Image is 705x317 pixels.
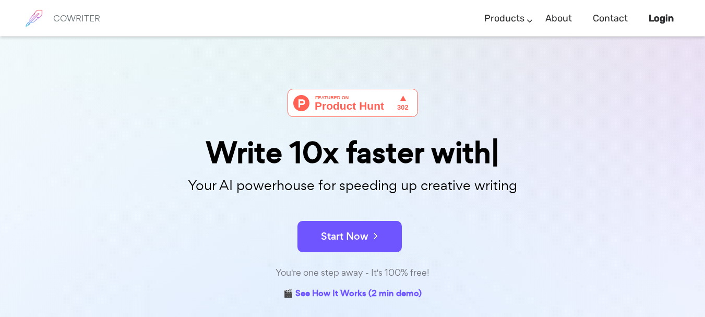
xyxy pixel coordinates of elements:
button: Start Now [297,221,402,252]
div: Write 10x faster with [92,138,614,168]
img: brand logo [21,5,47,31]
a: About [545,3,572,34]
a: Contact [593,3,628,34]
img: Cowriter - Your AI buddy for speeding up creative writing | Product Hunt [288,89,418,117]
p: Your AI powerhouse for speeding up creative writing [92,174,614,197]
a: Login [649,3,674,34]
b: Login [649,13,674,24]
h6: COWRITER [53,14,100,23]
a: 🎬 See How It Works (2 min demo) [283,286,422,302]
div: You're one step away - It's 100% free! [92,265,614,280]
a: Products [484,3,524,34]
